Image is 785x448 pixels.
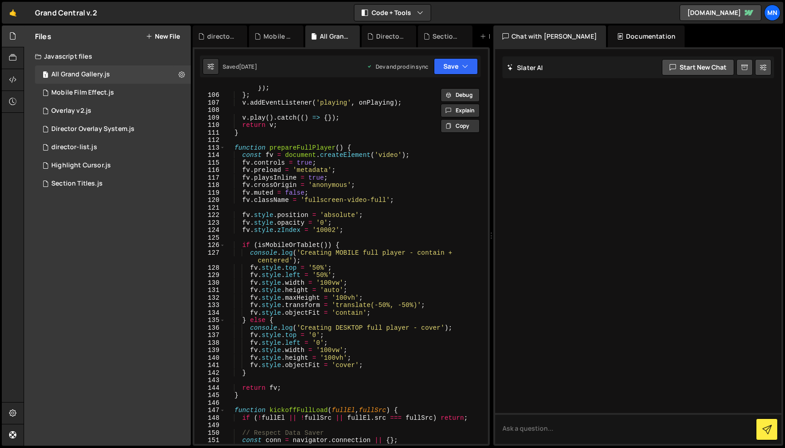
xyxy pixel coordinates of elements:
[194,392,225,399] div: 145
[51,107,91,115] div: Overlay v2.js
[194,414,225,422] div: 148
[194,234,225,242] div: 125
[35,7,97,18] div: Grand Central v.2
[51,70,110,79] div: All Grand Gallery.js
[354,5,431,21] button: Code + Tools
[194,99,225,107] div: 107
[194,317,225,324] div: 135
[194,407,225,414] div: 147
[194,272,225,279] div: 129
[194,144,225,152] div: 113
[194,354,225,362] div: 140
[608,25,685,47] div: Documentation
[43,72,48,79] span: 1
[507,63,543,72] h2: Slater AI
[223,63,257,70] div: Saved
[51,180,103,188] div: Section Titles.js
[194,114,225,122] div: 109
[367,63,428,70] div: Dev and prod in sync
[194,332,225,339] div: 137
[194,151,225,159] div: 114
[680,5,761,21] a: [DOMAIN_NAME]
[194,121,225,129] div: 110
[194,422,225,429] div: 149
[194,429,225,437] div: 150
[320,32,349,41] div: All Grand Gallery.js
[441,104,480,117] button: Explain
[194,347,225,354] div: 139
[194,181,225,189] div: 118
[194,106,225,114] div: 108
[194,437,225,444] div: 151
[434,58,478,75] button: Save
[51,125,134,133] div: Director Overlay System.js
[194,242,225,249] div: 126
[194,91,225,99] div: 106
[764,5,780,21] a: MN
[432,32,462,41] div: Section Titles.js
[194,249,225,264] div: 127
[51,89,114,97] div: Mobile Film Effect.js
[263,32,293,41] div: Mobile Film Effect.js
[194,204,225,212] div: 121
[194,219,225,227] div: 123
[194,369,225,377] div: 142
[194,279,225,287] div: 130
[194,384,225,392] div: 144
[441,88,480,102] button: Debug
[194,227,225,234] div: 124
[2,2,24,24] a: 🤙
[51,161,111,170] div: Highlight Cursor.js
[35,102,191,120] div: 15298/45944.js
[376,32,405,41] div: Director Overlay System.js
[239,63,257,70] div: [DATE]
[194,174,225,182] div: 117
[24,47,191,65] div: Javascript files
[35,31,51,41] h2: Files
[194,324,225,332] div: 136
[194,264,225,272] div: 128
[194,339,225,347] div: 138
[194,377,225,384] div: 143
[51,143,97,151] div: director-list.js
[194,399,225,407] div: 146
[493,25,606,47] div: Chat with [PERSON_NAME]
[35,120,191,138] div: 15298/42891.js
[35,175,191,193] div: 15298/40223.js
[194,166,225,174] div: 116
[194,362,225,369] div: 141
[194,211,225,219] div: 122
[194,159,225,167] div: 115
[194,302,225,309] div: 133
[207,32,236,41] div: director-list.js
[35,65,191,84] div: 15298/43578.js
[35,138,191,156] div: 15298/40379.js
[441,119,480,133] button: Copy
[194,287,225,294] div: 131
[35,156,191,175] div: 15298/43117.js
[194,196,225,204] div: 120
[194,129,225,137] div: 111
[480,32,518,41] div: New File
[194,309,225,317] div: 134
[194,294,225,302] div: 132
[146,33,180,40] button: New File
[35,84,191,102] div: 15298/47702.js
[662,59,734,76] button: Start new chat
[194,189,225,197] div: 119
[194,136,225,144] div: 112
